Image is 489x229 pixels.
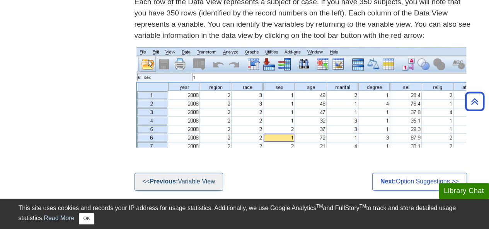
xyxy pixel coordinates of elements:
[439,183,489,199] button: Library Chat
[462,96,487,107] a: Back to Top
[360,204,366,209] sup: TM
[380,178,396,185] strong: Next:
[135,173,223,190] a: <<Previous:Variable View
[316,204,323,209] sup: TM
[79,213,94,224] button: Close
[372,173,467,190] a: Next:Option Suggestions >>
[150,178,178,185] strong: Previous:
[19,204,471,224] div: This site uses cookies and records your IP address for usage statistics. Additionally, we use Goo...
[44,215,74,221] a: Read More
